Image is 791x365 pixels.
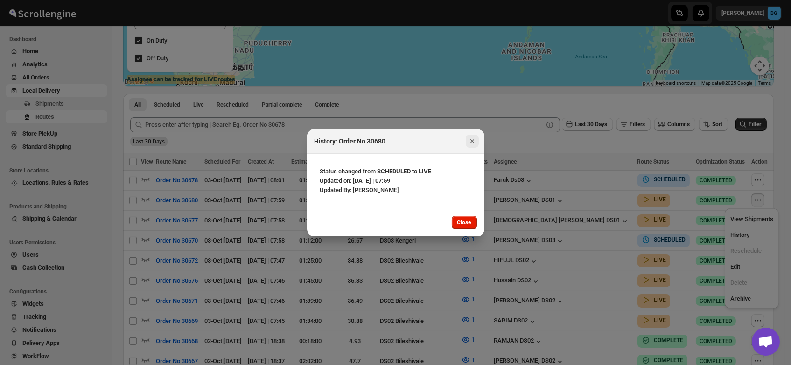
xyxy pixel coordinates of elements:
[320,167,471,186] h3: Status changed from to Updated on:
[457,219,471,226] span: Close
[320,186,471,195] div: Updated By: [PERSON_NAME]
[419,168,432,175] b: LIVE
[752,328,780,356] div: Open chat
[378,168,411,175] b: SCHEDULED
[452,216,477,229] button: Close
[315,136,386,146] h2: History: Order No 30680
[466,135,479,148] button: Close
[353,177,391,184] b: [DATE] | 07:59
